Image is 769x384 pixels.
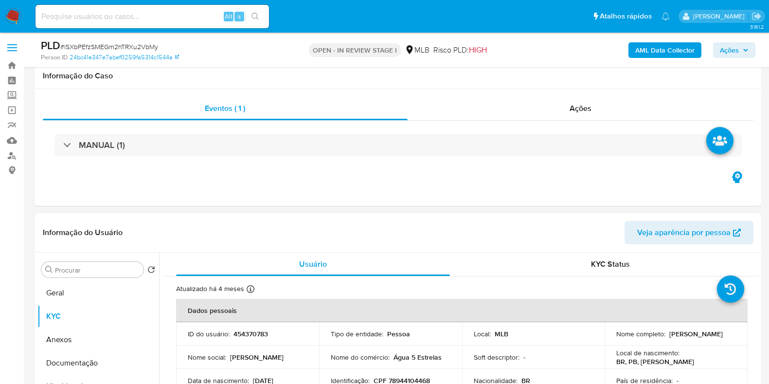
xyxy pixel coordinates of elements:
[523,353,525,362] p: -
[331,353,390,362] p: Nome do comércio :
[54,134,742,156] div: MANUAL (1)
[387,329,410,338] p: Pessoa
[309,43,401,57] p: OPEN - IN REVIEW STAGE I
[713,42,755,58] button: Ações
[616,329,665,338] p: Nome completo :
[43,228,123,238] h1: Informação do Usuário
[238,12,241,21] span: s
[331,329,383,338] p: Tipo de entidade :
[60,42,158,52] span: # iSXbPEfzSMEGm2hTRXu2VbMy
[570,103,591,114] span: Ações
[37,351,159,375] button: Documentação
[233,329,268,338] p: 454370783
[37,281,159,305] button: Geral
[751,11,762,21] a: Sair
[37,328,159,351] button: Anexos
[225,12,232,21] span: Alt
[720,42,739,58] span: Ações
[205,103,245,114] span: Eventos ( 1 )
[43,71,753,81] h1: Informação do Caso
[616,357,694,366] p: BR, PB, [PERSON_NAME]
[41,53,68,62] b: Person ID
[628,42,701,58] button: AML Data Collector
[55,266,140,274] input: Procurar
[405,45,429,55] div: MLB
[299,258,327,270] span: Usuário
[147,266,155,276] button: Retornar ao pedido padrão
[433,45,487,55] span: Risco PLD:
[79,140,125,150] h3: MANUAL (1)
[474,353,519,362] p: Soft descriptor :
[176,284,244,293] p: Atualizado há 4 meses
[176,299,748,322] th: Dados pessoais
[669,329,723,338] p: [PERSON_NAME]
[635,42,695,58] b: AML Data Collector
[37,305,159,328] button: KYC
[245,10,265,23] button: search-icon
[495,329,508,338] p: MLB
[469,44,487,55] span: HIGH
[393,353,442,362] p: Água 5 Estrelas
[591,258,630,270] span: KYC Status
[188,329,230,338] p: ID do usuário :
[625,221,753,244] button: Veja aparência por pessoa
[36,10,269,23] input: Pesquise usuários ou casos...
[230,353,284,362] p: [PERSON_NAME]
[600,11,652,21] span: Atalhos rápidos
[70,53,179,62] a: 24bc41e347e7abef0259fa5314c1544a
[693,12,748,21] p: jhonata.costa@mercadolivre.com
[474,329,491,338] p: Local :
[188,353,226,362] p: Nome social :
[637,221,731,244] span: Veja aparência por pessoa
[41,37,60,53] b: PLD
[616,348,680,357] p: Local de nascimento :
[662,12,670,20] a: Notificações
[45,266,53,274] button: Procurar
